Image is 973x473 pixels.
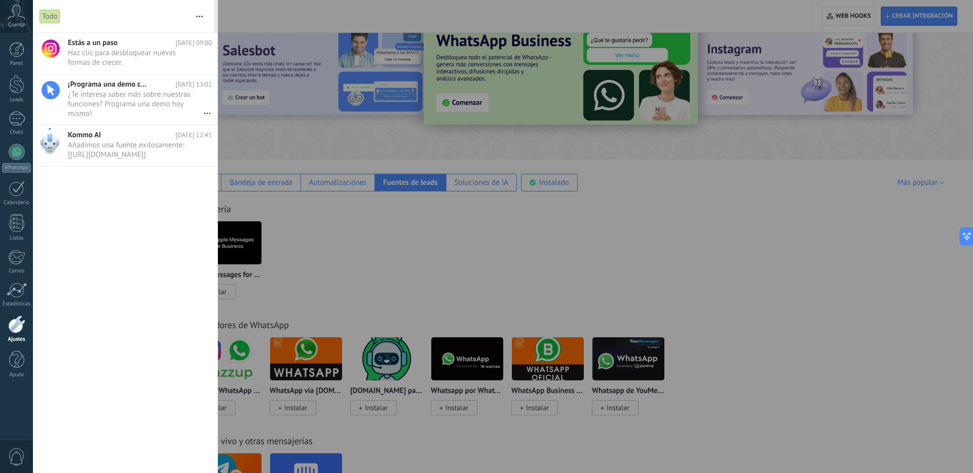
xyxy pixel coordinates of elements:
[2,336,31,343] div: Ajustes
[2,60,31,67] div: Panel
[2,235,31,242] div: Listas
[68,38,118,48] span: Estás a un paso
[8,22,25,28] span: Cuenta
[2,129,31,136] div: Chats
[68,48,193,67] span: Haz clic para desbloquear nuevas formas de crecer.
[175,38,212,48] span: [DATE] 09:00
[33,125,217,166] a: Kommo AI [DATE] 12:45 Añadimos una fuente exitosamente: [[URL][DOMAIN_NAME]]
[175,80,212,89] span: [DATE] 13:01
[2,301,31,307] div: Estadísticas
[2,372,31,378] div: Ayuda
[33,74,217,125] a: ¡Programa una demo con un experto! [DATE] 13:01 ¿Te interesa saber más sobre nuestras funciones? ...
[2,200,31,206] div: Calendario
[175,130,212,140] span: [DATE] 12:45
[2,97,31,103] div: Leads
[33,33,217,74] a: Estás a un paso [DATE] 09:00 Haz clic para desbloquear nuevas formas de crecer.
[68,80,149,89] span: ¡Programa una demo con un experto!
[68,130,101,140] span: Kommo AI
[2,268,31,274] div: Correo
[68,90,193,118] span: ¿Te interesa saber más sobre nuestras funciones? Programa una demo hoy mismo!
[40,9,60,24] div: Todo
[2,163,31,173] div: WhatsApp
[68,140,193,160] span: Añadimos una fuente exitosamente: [[URL][DOMAIN_NAME]]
